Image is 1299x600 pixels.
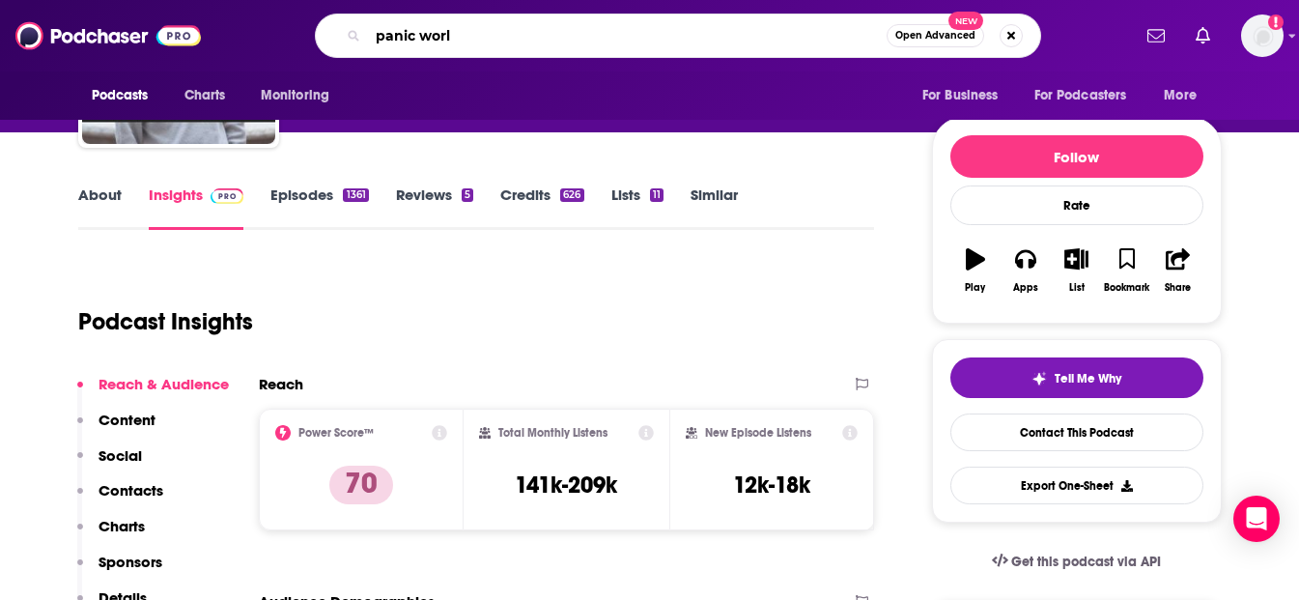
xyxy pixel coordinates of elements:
[976,538,1177,586] a: Get this podcast via API
[343,188,368,202] div: 1361
[77,517,145,553] button: Charts
[1031,371,1047,386] img: tell me why sparkle
[560,188,583,202] div: 626
[77,375,229,411] button: Reach & Audience
[965,282,985,294] div: Play
[92,82,149,109] span: Podcasts
[77,411,155,446] button: Content
[1001,236,1051,305] button: Apps
[15,17,201,54] img: Podchaser - Follow, Share and Rate Podcasts
[611,186,664,230] a: Lists11
[1069,282,1085,294] div: List
[261,82,329,109] span: Monitoring
[99,553,162,571] p: Sponsors
[950,186,1203,225] div: Rate
[950,414,1203,451] a: Contact This Podcast
[1188,19,1218,52] a: Show notifications dropdown
[77,481,163,517] button: Contacts
[1055,371,1121,386] span: Tell Me Why
[500,186,583,230] a: Credits626
[211,188,244,204] img: Podchaser Pro
[650,188,664,202] div: 11
[99,446,142,465] p: Social
[1102,236,1152,305] button: Bookmark
[950,357,1203,398] button: tell me why sparkleTell Me Why
[259,375,303,393] h2: Reach
[1241,14,1284,57] button: Show profile menu
[1022,77,1155,114] button: open menu
[78,77,174,114] button: open menu
[315,14,1041,58] div: Search podcasts, credits, & more...
[909,77,1023,114] button: open menu
[1233,496,1280,542] div: Open Intercom Messenger
[270,186,368,230] a: Episodes1361
[922,82,999,109] span: For Business
[77,553,162,588] button: Sponsors
[99,411,155,429] p: Content
[462,188,473,202] div: 5
[99,481,163,500] p: Contacts
[1150,77,1221,114] button: open menu
[895,31,975,41] span: Open Advanced
[887,24,984,47] button: Open AdvancedNew
[99,517,145,535] p: Charts
[396,186,473,230] a: Reviews5
[948,12,983,30] span: New
[78,307,253,336] h1: Podcast Insights
[950,236,1001,305] button: Play
[149,186,244,230] a: InsightsPodchaser Pro
[950,135,1203,178] button: Follow
[950,467,1203,504] button: Export One-Sheet
[77,446,142,482] button: Social
[329,466,393,504] p: 70
[172,77,238,114] a: Charts
[1241,14,1284,57] span: Logged in as jackiemayer
[247,77,354,114] button: open menu
[515,471,617,500] h3: 141k-209k
[298,426,374,440] h2: Power Score™
[1104,282,1149,294] div: Bookmark
[691,186,738,230] a: Similar
[78,186,122,230] a: About
[1241,14,1284,57] img: User Profile
[1164,82,1197,109] span: More
[733,471,810,500] h3: 12k-18k
[1011,554,1161,570] span: Get this podcast via API
[368,20,887,51] input: Search podcasts, credits, & more...
[99,375,229,393] p: Reach & Audience
[1140,19,1172,52] a: Show notifications dropdown
[1152,236,1202,305] button: Share
[1034,82,1127,109] span: For Podcasters
[1268,14,1284,30] svg: Add a profile image
[1165,282,1191,294] div: Share
[705,426,811,440] h2: New Episode Listens
[498,426,607,440] h2: Total Monthly Listens
[184,82,226,109] span: Charts
[1051,236,1101,305] button: List
[1013,282,1038,294] div: Apps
